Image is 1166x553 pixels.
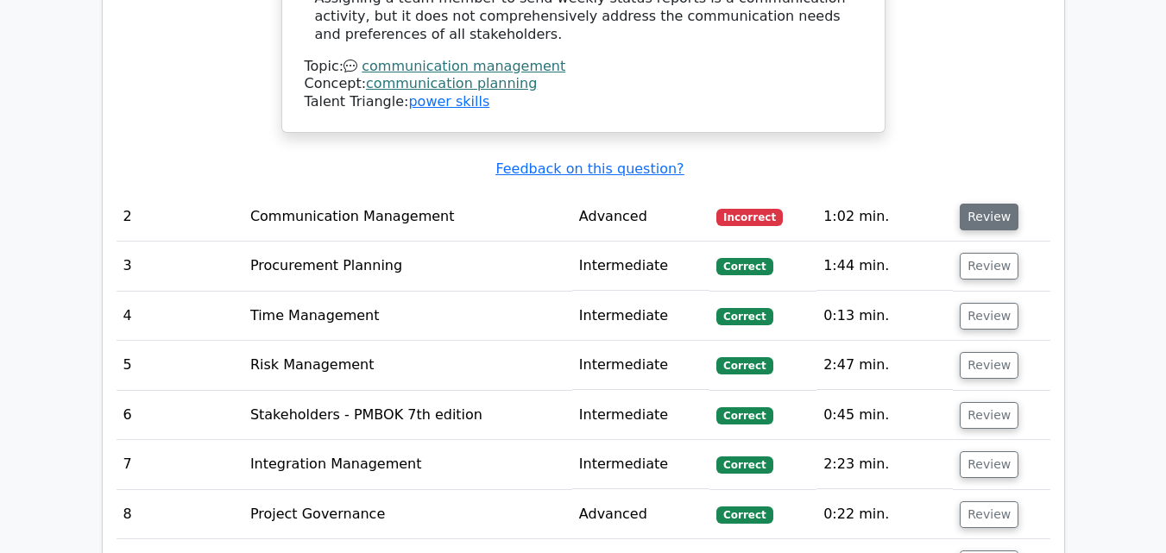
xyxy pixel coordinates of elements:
td: 0:13 min. [816,292,953,341]
td: 2:23 min. [816,440,953,489]
button: Review [960,451,1018,478]
td: 4 [117,292,243,341]
td: 3 [117,242,243,291]
td: Communication Management [243,192,572,242]
td: 7 [117,440,243,489]
td: 8 [117,490,243,539]
td: Intermediate [572,292,709,341]
td: Intermediate [572,440,709,489]
td: 2:47 min. [816,341,953,390]
td: Time Management [243,292,572,341]
td: Intermediate [572,341,709,390]
td: Procurement Planning [243,242,572,291]
div: Talent Triangle: [305,58,862,111]
td: Intermediate [572,242,709,291]
span: Correct [716,357,772,374]
td: 5 [117,341,243,390]
td: Advanced [572,490,709,539]
a: communication management [362,58,565,74]
span: Incorrect [716,209,783,226]
span: Correct [716,258,772,275]
td: Project Governance [243,490,572,539]
button: Review [960,303,1018,330]
div: Concept: [305,75,862,93]
button: Review [960,352,1018,379]
td: 6 [117,391,243,440]
td: Stakeholders - PMBOK 7th edition [243,391,572,440]
td: Intermediate [572,391,709,440]
span: Correct [716,506,772,524]
button: Review [960,501,1018,528]
a: power skills [408,93,489,110]
button: Review [960,402,1018,429]
button: Review [960,253,1018,280]
td: Integration Management [243,440,572,489]
a: communication planning [366,75,537,91]
td: 2 [117,192,243,242]
td: 1:02 min. [816,192,953,242]
span: Correct [716,456,772,474]
span: Correct [716,308,772,325]
td: 0:22 min. [816,490,953,539]
span: Correct [716,407,772,424]
td: Advanced [572,192,709,242]
td: 1:44 min. [816,242,953,291]
a: Feedback on this question? [495,160,684,177]
div: Topic: [305,58,862,76]
td: 0:45 min. [816,391,953,440]
button: Review [960,204,1018,230]
td: Risk Management [243,341,572,390]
